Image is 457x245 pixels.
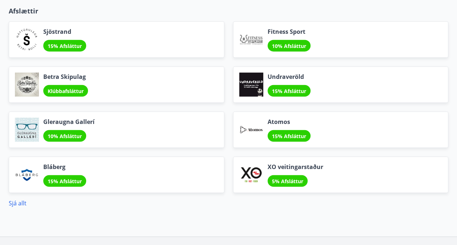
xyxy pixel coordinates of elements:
[43,163,86,171] span: Bláberg
[268,28,310,36] span: Fitness Sport
[48,88,84,95] span: Klúbbafsláttur
[272,43,306,49] span: 10% Afsláttur
[48,43,82,49] span: 15% Afsláttur
[43,73,88,81] span: Betra Skipulag
[272,133,306,140] span: 15% Afsláttur
[48,133,82,140] span: 10% Afsláttur
[272,88,306,95] span: 15% Afsláttur
[272,178,303,185] span: 5% Afsláttur
[9,6,448,16] p: Afslættir
[268,118,310,126] span: Atomos
[43,28,86,36] span: Sjöstrand
[268,73,310,81] span: Undraveröld
[268,163,323,171] span: XO veitingarstaður
[9,199,27,207] a: Sjá allt
[43,118,95,126] span: Gleraugna Gallerí
[48,178,82,185] span: 15% Afsláttur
